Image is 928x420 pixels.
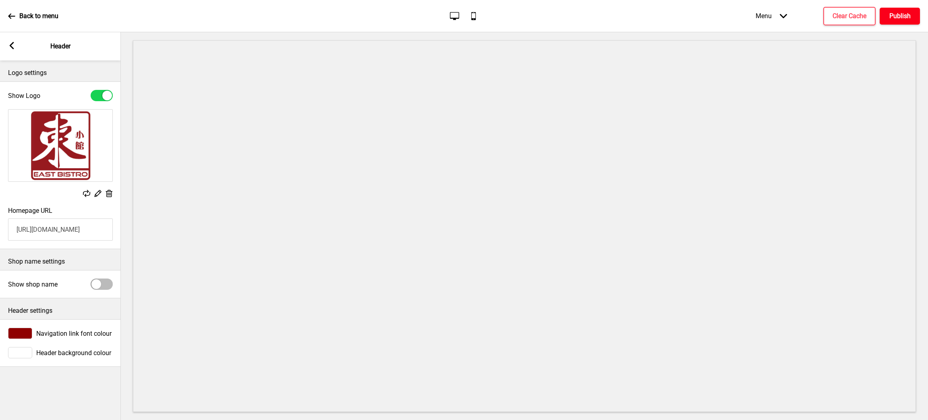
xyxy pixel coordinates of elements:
label: Show shop name [8,281,58,288]
a: Back to menu [8,5,58,27]
h4: Clear Cache [833,12,866,21]
label: Homepage URL [8,207,52,214]
label: Show Logo [8,92,40,100]
p: Shop name settings [8,257,113,266]
div: Navigation link font colour [8,328,113,339]
span: Header background colour [36,349,111,357]
h4: Publish [889,12,911,21]
p: Header settings [8,306,113,315]
div: Menu [748,4,795,28]
img: Image [8,110,112,181]
span: Navigation link font colour [36,330,112,337]
p: Header [50,42,70,51]
div: Header background colour [8,347,113,358]
button: Clear Cache [823,7,876,25]
p: Back to menu [19,12,58,21]
p: Logo settings [8,69,113,77]
button: Publish [880,8,920,25]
